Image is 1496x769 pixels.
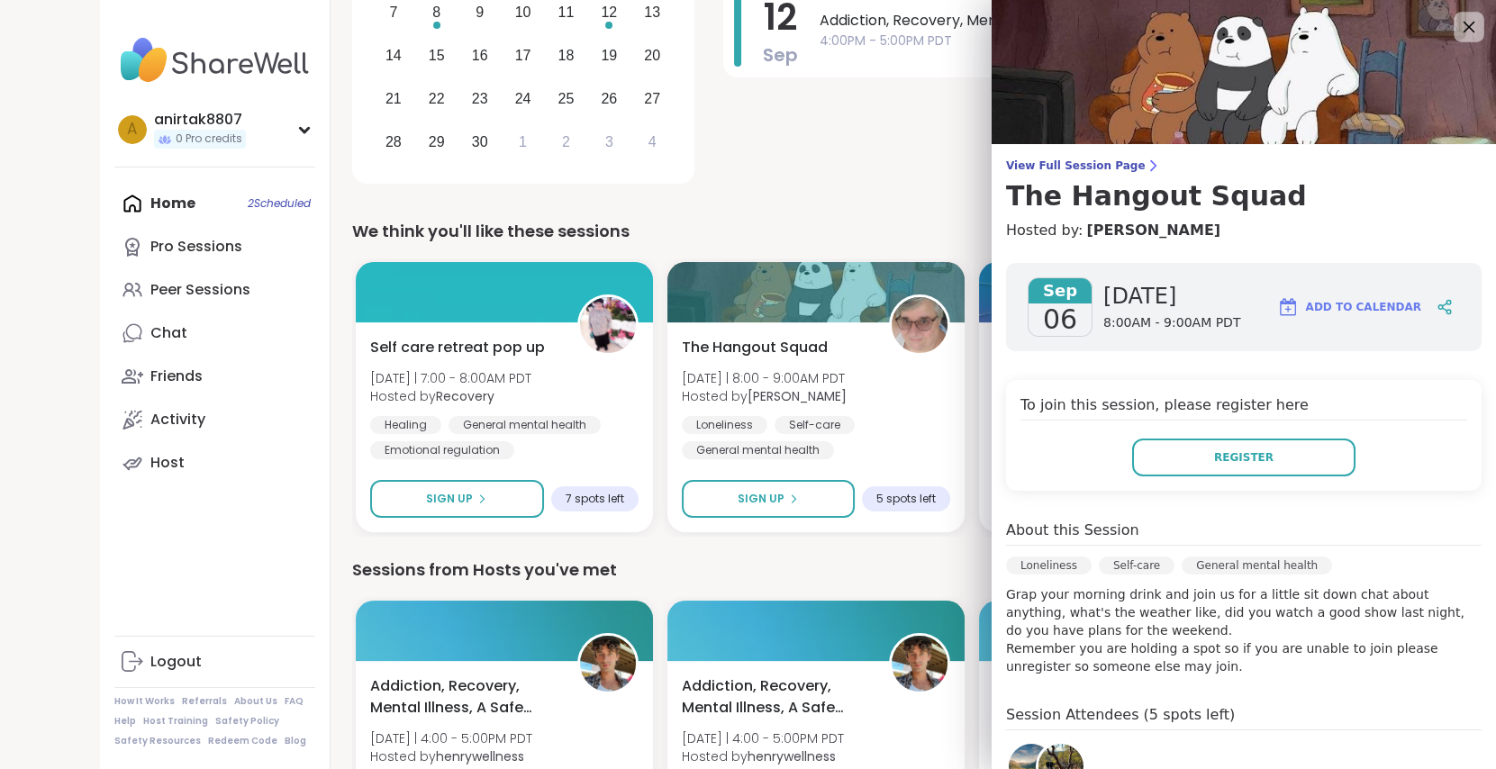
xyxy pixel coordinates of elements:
span: The Hangout Squad [682,337,828,358]
div: Choose Sunday, September 28th, 2025 [375,122,413,161]
a: Blog [285,735,306,747]
a: Host [114,441,315,484]
span: 5 spots left [876,492,936,506]
a: FAQ [285,695,304,708]
div: Peer Sessions [150,280,250,300]
div: 19 [601,43,617,68]
a: Chat [114,312,315,355]
img: henrywellness [580,636,636,692]
div: 4 [648,130,657,154]
div: 28 [385,130,402,154]
div: 3 [605,130,613,154]
h4: About this Session [1006,520,1139,541]
a: Host Training [143,715,208,728]
span: Sign Up [738,491,784,507]
b: henrywellness [436,747,524,765]
a: Pro Sessions [114,225,315,268]
span: [DATE] | 8:00 - 9:00AM PDT [682,369,847,387]
span: a [127,118,137,141]
div: 21 [385,86,402,111]
div: We think you'll like these sessions [352,219,1375,244]
span: 7 spots left [566,492,624,506]
div: 29 [429,130,445,154]
button: Sign Up [682,480,855,518]
img: ShareWell Logomark [1277,296,1299,318]
div: Choose Wednesday, September 24th, 2025 [503,79,542,118]
span: Add to Calendar [1306,299,1421,315]
img: henrywellness [892,636,947,692]
div: 26 [601,86,617,111]
p: Grap your morning drink and join us for a little sit down chat about anything, what's the weather... [1006,585,1482,675]
div: Self-care [775,416,855,434]
span: Register [1214,449,1274,466]
h4: Hosted by: [1006,220,1482,241]
span: [DATE] | 4:00 - 5:00PM PDT [682,729,844,747]
a: Activity [114,398,315,441]
a: Help [114,715,136,728]
div: Host [150,453,185,473]
div: General mental health [682,441,834,459]
div: Choose Saturday, October 4th, 2025 [633,122,672,161]
div: Logout [150,652,202,672]
div: Pro Sessions [150,237,242,257]
span: Sep [1029,278,1092,303]
div: Choose Sunday, September 21st, 2025 [375,79,413,118]
span: [DATE] [1103,282,1240,311]
div: 22 [429,86,445,111]
h3: The Hangout Squad [1006,180,1482,213]
img: Susan [892,297,947,353]
div: Choose Tuesday, September 23rd, 2025 [460,79,499,118]
span: Self care retreat pop up [370,337,545,358]
div: 30 [472,130,488,154]
a: Safety Resources [114,735,201,747]
span: [DATE] | 4:00 - 5:00PM PDT [370,729,532,747]
div: Friends [150,366,203,386]
div: 17 [515,43,531,68]
div: 25 [558,86,575,111]
b: henrywellness [748,747,836,765]
div: 20 [644,43,660,68]
div: Self-care [1099,556,1174,574]
span: 4:00PM - 5:00PM PDT [820,32,1343,50]
span: Sep [763,42,798,68]
span: Sign Up [426,491,473,507]
div: Choose Thursday, September 25th, 2025 [547,79,585,118]
b: Recovery [436,387,494,405]
div: Choose Saturday, September 20th, 2025 [633,37,672,76]
div: 23 [472,86,488,111]
span: 06 [1043,303,1077,336]
span: Hosted by [370,747,532,765]
a: Redeem Code [208,735,277,747]
div: Choose Monday, September 22nd, 2025 [417,79,456,118]
img: ShareWell Nav Logo [114,29,315,92]
span: Hosted by [370,387,531,405]
a: Friends [114,355,315,398]
div: Activity [150,410,205,430]
span: Addiction, Recovery, Mental Illness, A Safe Space [682,675,869,719]
a: About Us [234,695,277,708]
div: Choose Tuesday, September 16th, 2025 [460,37,499,76]
div: Sessions from Hosts you've met [352,557,1375,583]
div: 18 [558,43,575,68]
a: [PERSON_NAME] [1086,220,1220,241]
div: Choose Wednesday, October 1st, 2025 [503,122,542,161]
div: 2 [562,130,570,154]
div: 15 [429,43,445,68]
div: Choose Friday, September 26th, 2025 [590,79,629,118]
div: Choose Friday, September 19th, 2025 [590,37,629,76]
div: 27 [644,86,660,111]
span: Hosted by [682,387,847,405]
span: View Full Session Page [1006,158,1482,173]
button: Add to Calendar [1269,285,1429,329]
a: Logout [114,640,315,683]
div: General mental health [449,416,601,434]
span: 8:00AM - 9:00AM PDT [1103,314,1240,332]
a: Safety Policy [215,715,279,728]
div: Choose Thursday, September 18th, 2025 [547,37,585,76]
div: General mental health [1182,556,1332,574]
button: Sign Up [370,480,544,518]
div: 14 [385,43,402,68]
div: Choose Sunday, September 14th, 2025 [375,37,413,76]
div: anirtak8807 [154,110,246,130]
div: 24 [515,86,531,111]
